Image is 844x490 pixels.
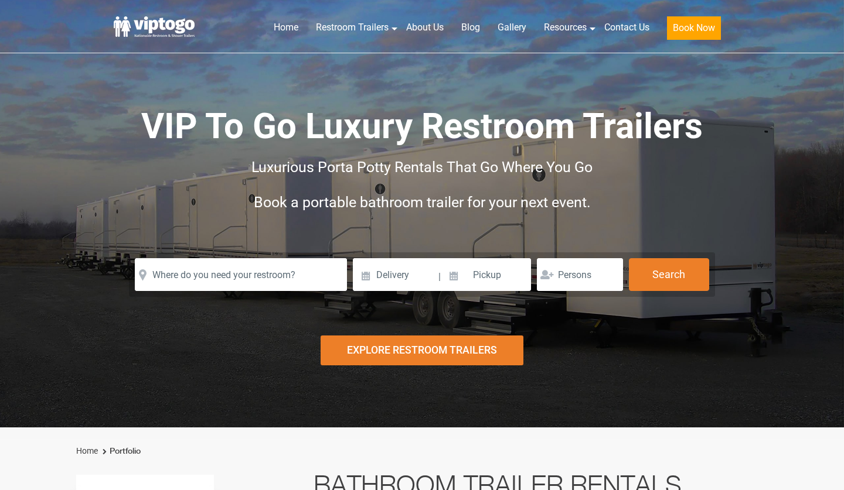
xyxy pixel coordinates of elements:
[438,258,441,296] span: |
[537,258,623,291] input: Persons
[353,258,437,291] input: Delivery
[321,335,523,365] div: Explore Restroom Trailers
[265,15,307,40] a: Home
[135,258,347,291] input: Where do you need your restroom?
[452,15,489,40] a: Blog
[307,15,397,40] a: Restroom Trailers
[797,443,844,490] button: Live Chat
[489,15,535,40] a: Gallery
[595,15,658,40] a: Contact Us
[397,15,452,40] a: About Us
[141,105,703,147] span: VIP To Go Luxury Restroom Trailers
[442,258,531,291] input: Pickup
[251,159,593,176] span: Luxurious Porta Potty Rentals That Go Where You Go
[629,258,709,291] button: Search
[535,15,595,40] a: Resources
[658,15,730,47] a: Book Now
[667,16,721,40] button: Book Now
[254,194,591,211] span: Book a portable bathroom trailer for your next event.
